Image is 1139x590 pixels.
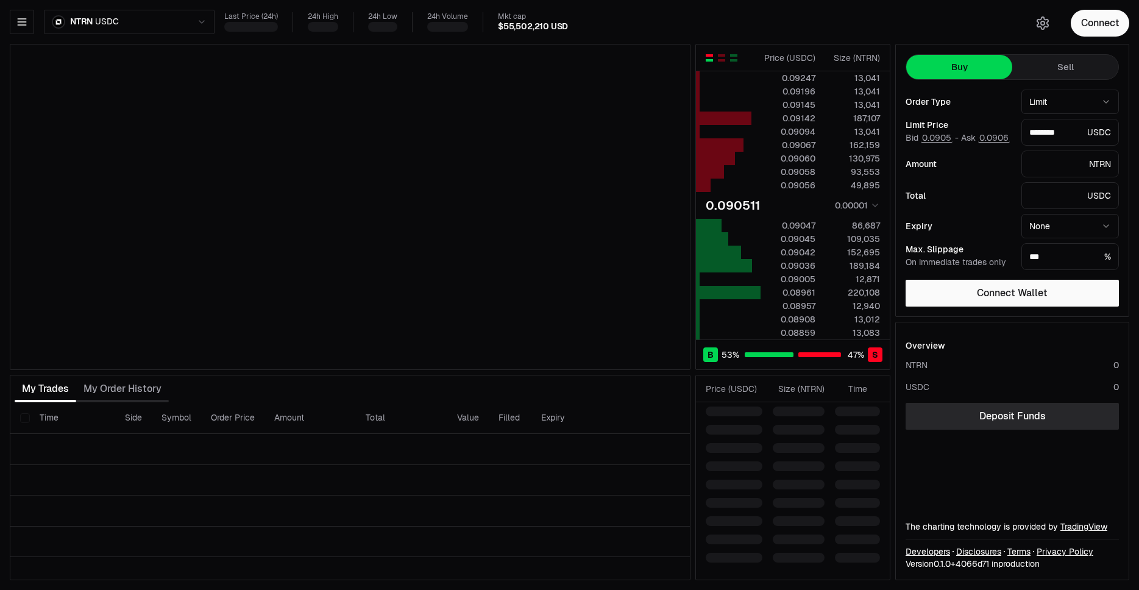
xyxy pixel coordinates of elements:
div: On immediate trades only [906,257,1012,268]
div: 13,041 [826,85,880,98]
iframe: Financial Chart [10,44,690,369]
div: 12,871 [826,273,880,285]
button: Connect Wallet [906,280,1119,307]
div: 220,108 [826,286,880,299]
th: Side [115,402,152,434]
div: Amount [906,160,1012,168]
div: 152,695 [826,246,880,258]
button: Connect [1071,10,1129,37]
span: 47 % [848,349,864,361]
div: Total [906,191,1012,200]
div: 189,184 [826,260,880,272]
div: 93,553 [826,166,880,178]
div: Price ( USDC ) [761,52,815,64]
div: USDC [1021,119,1119,146]
div: 0.09047 [761,219,815,232]
div: 0 [1113,359,1119,371]
div: USDC [906,381,929,393]
div: Mkt cap [498,12,568,21]
a: Privacy Policy [1037,546,1093,558]
span: USDC [95,16,118,27]
div: 0.09005 [761,273,815,285]
div: 0.08957 [761,300,815,312]
a: Disclosures [956,546,1001,558]
div: 109,035 [826,233,880,245]
button: My Trades [15,377,76,401]
div: 130,975 [826,152,880,165]
th: Order Price [201,402,264,434]
div: 0.08859 [761,327,815,339]
div: 86,687 [826,219,880,232]
div: 24h Volume [427,12,468,21]
button: Select all [20,413,30,423]
div: 0.090511 [706,197,761,214]
div: 0 [1113,381,1119,393]
div: 0.09067 [761,139,815,151]
div: 13,041 [826,99,880,111]
div: 0.09094 [761,126,815,138]
div: Expiry [906,222,1012,230]
div: Version 0.1.0 + in production [906,558,1119,570]
th: Symbol [152,402,201,434]
button: Sell [1012,55,1118,79]
div: Last Price (24h) [224,12,278,21]
div: 0.08961 [761,286,815,299]
span: B [708,349,714,361]
div: NTRN [906,359,928,371]
div: 13,083 [826,327,880,339]
span: S [872,349,878,361]
div: Overview [906,339,945,352]
div: Time [835,383,867,395]
div: Size ( NTRN ) [826,52,880,64]
div: 13,012 [826,313,880,325]
span: NTRN [70,16,93,27]
div: 0.09142 [761,112,815,124]
div: 0.09056 [761,179,815,191]
div: 24h Low [368,12,397,21]
button: 0.0906 [978,133,1010,143]
div: 49,895 [826,179,880,191]
div: 24h High [308,12,338,21]
span: 53 % [722,349,739,361]
button: Limit [1021,90,1119,114]
div: 13,041 [826,126,880,138]
button: 0.00001 [831,198,880,213]
div: 12,940 [826,300,880,312]
div: Order Type [906,98,1012,106]
th: Time [30,402,115,434]
div: 13,041 [826,72,880,84]
th: Filled [489,402,531,434]
div: 162,159 [826,139,880,151]
th: Total [356,402,447,434]
img: ntrn.png [52,15,65,29]
div: The charting technology is provided by [906,521,1119,533]
button: None [1021,214,1119,238]
div: 0.09036 [761,260,815,272]
div: 0.09060 [761,152,815,165]
div: Limit Price [906,121,1012,129]
div: Size ( NTRN ) [773,383,825,395]
a: Developers [906,546,950,558]
div: NTRN [1021,151,1119,177]
div: 0.09045 [761,233,815,245]
span: 4066d710de59a424e6e27f6bfe24bfea9841ec22 [956,558,989,569]
button: Show Buy and Sell Orders [704,53,714,63]
div: USDC [1021,182,1119,209]
div: $55,502,210 USD [498,21,568,32]
div: % [1021,243,1119,270]
button: Show Sell Orders Only [717,53,726,63]
button: 0.0905 [921,133,953,143]
div: 187,107 [826,112,880,124]
div: Price ( USDC ) [706,383,762,395]
div: 0.09042 [761,246,815,258]
div: 0.08908 [761,313,815,325]
div: Max. Slippage [906,245,1012,254]
button: Buy [906,55,1012,79]
span: Ask [961,133,1010,144]
button: Show Buy Orders Only [729,53,739,63]
th: Expiry [531,402,614,434]
span: Bid - [906,133,959,144]
div: 0.09196 [761,85,815,98]
th: Amount [264,402,356,434]
a: Deposit Funds [906,403,1119,430]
